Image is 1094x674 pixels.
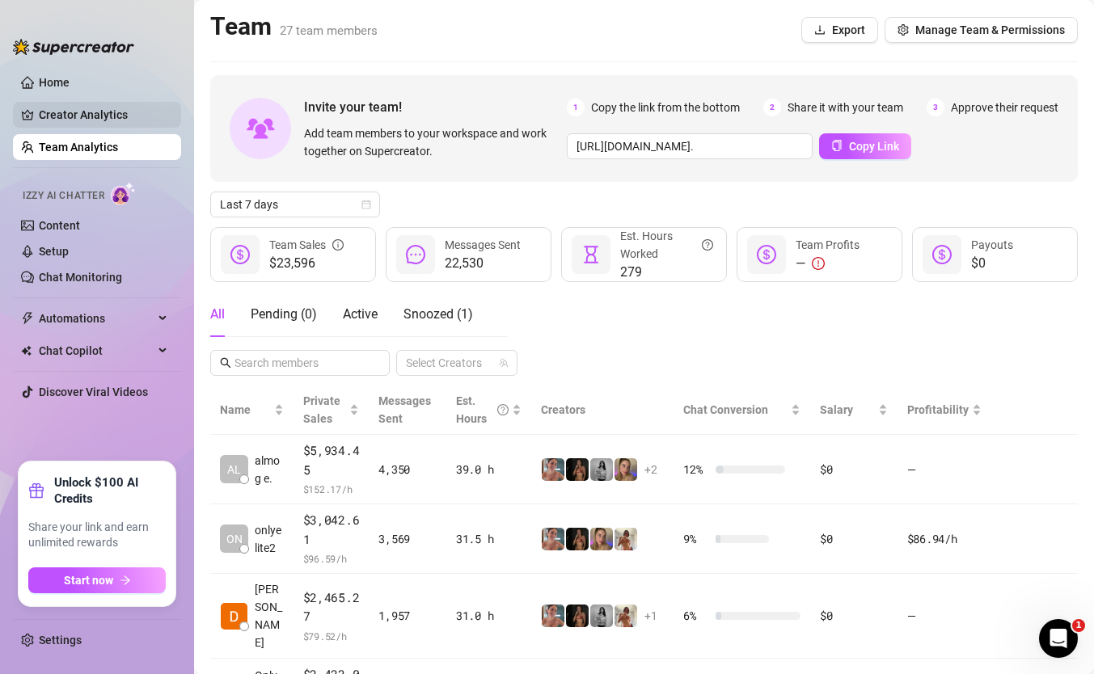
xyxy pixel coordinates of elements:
div: Est. Hours [456,392,509,428]
img: Cherry [590,528,613,550]
button: Manage Team & Permissions [885,17,1078,43]
span: [PERSON_NAME] [255,580,284,651]
img: Chat Copilot [21,345,32,356]
div: 39.0 h [456,461,522,478]
span: Export [832,23,865,36]
span: $23,596 [269,254,344,273]
button: Export [801,17,878,43]
img: Yarden [542,528,564,550]
span: 27 team members [280,23,378,38]
div: All [210,305,225,324]
div: 31.5 h [456,530,522,548]
img: A [590,604,613,627]
span: gift [28,482,44,499]
td: — [898,435,991,504]
span: Payouts [971,238,1013,251]
span: $5,934.45 [303,441,360,479]
span: Chat Conversion [683,403,768,416]
span: $0 [971,254,1013,273]
span: + 2 [644,461,657,478]
span: $ 96.59 /h [303,550,360,567]
span: $ 79.52 /h [303,628,360,644]
span: Invite your team! [304,97,567,117]
a: Home [39,76,70,89]
span: Copy the link from the bottom [591,99,740,116]
img: logo-BBDzfeDw.svg [13,39,134,55]
div: $0 [820,461,887,478]
div: Team Sales [269,236,344,254]
div: 31.0 h [456,607,522,625]
img: Yarden [542,604,564,627]
a: Chat Monitoring [39,271,122,284]
a: Team Analytics [39,141,118,154]
td: — [898,574,991,659]
span: copy [831,140,843,151]
span: onlyelite2 [255,521,284,557]
span: 2 [763,99,781,116]
div: 1,957 [378,607,437,625]
th: Name [210,385,294,435]
img: Yarden [542,458,564,481]
span: + 1 [644,607,657,625]
span: thunderbolt [21,312,34,325]
div: $0 [820,607,887,625]
span: 1 [1072,619,1085,632]
span: Last 7 days [220,192,370,217]
div: $0 [820,530,887,548]
span: Profitability [907,403,969,416]
a: Settings [39,634,82,647]
img: Dana Roz [221,603,247,630]
a: Content [39,219,80,232]
span: AL [227,461,241,478]
span: exclamation-circle [812,257,825,270]
span: team [499,358,509,368]
button: Copy Link [819,133,911,159]
span: search [220,357,231,369]
img: Green [615,604,637,627]
span: info-circle [332,236,344,254]
span: 6 % [683,607,709,625]
span: setting [898,24,909,36]
div: Est. Hours Worked [620,227,713,263]
input: Search members [234,354,367,372]
span: 3 [927,99,944,116]
img: Green [615,528,637,550]
span: Chat Copilot [39,338,154,364]
span: arrow-right [120,575,131,586]
span: Manage Team & Permissions [915,23,1065,36]
span: question-circle [702,227,713,263]
span: Add team members to your workspace and work together on Supercreator. [304,124,560,160]
span: Salary [820,403,853,416]
span: download [814,24,826,36]
iframe: Intercom live chat [1039,619,1078,658]
th: Creators [531,385,674,435]
span: Izzy AI Chatter [23,188,104,204]
img: the_bohema [566,458,589,481]
span: 12 % [683,461,709,478]
span: Share your link and earn unlimited rewards [28,520,166,551]
span: 9 % [683,530,709,548]
span: Snoozed ( 1 ) [403,306,473,322]
span: Share it with your team [788,99,903,116]
span: 1 [567,99,585,116]
span: dollar-circle [932,245,952,264]
img: A [590,458,613,481]
span: Start now [64,574,113,587]
img: the_bohema [566,604,589,627]
span: 279 [620,263,713,282]
span: Active [343,306,378,322]
span: Private Sales [303,394,340,425]
span: Approve their request [951,99,1058,116]
span: dollar-circle [230,245,250,264]
div: — [796,254,860,273]
img: the_bohema [566,528,589,550]
a: Setup [39,245,69,258]
h2: Team [210,11,378,42]
span: question-circle [497,392,509,428]
span: Name [220,401,271,419]
span: $2,465.27 [303,588,360,626]
span: calendar [361,200,371,209]
span: $3,042.61 [303,511,360,549]
img: Cherry [615,458,637,481]
span: almog e. [255,452,284,487]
